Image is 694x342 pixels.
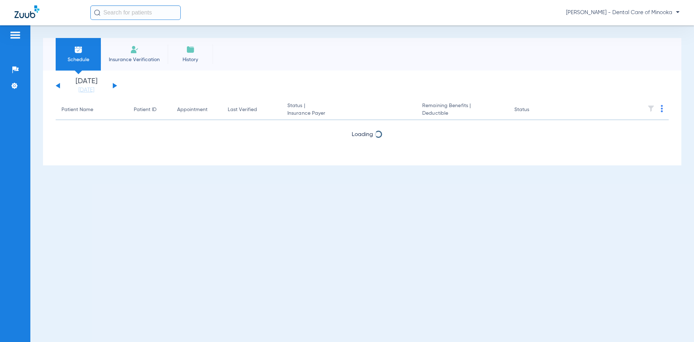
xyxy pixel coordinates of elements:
[90,5,181,20] input: Search for patients
[106,56,162,63] span: Insurance Verification
[173,56,207,63] span: History
[228,106,276,114] div: Last Verified
[177,106,207,114] div: Appointment
[661,105,663,112] img: group-dot-blue.svg
[352,132,373,138] span: Loading
[9,31,21,39] img: hamburger-icon
[65,78,108,94] li: [DATE]
[61,106,93,114] div: Patient Name
[134,106,166,114] div: Patient ID
[287,110,411,117] span: Insurance Payer
[65,86,108,94] a: [DATE]
[74,45,83,54] img: Schedule
[509,100,557,120] th: Status
[186,45,195,54] img: History
[422,110,502,117] span: Deductible
[130,45,139,54] img: Manual Insurance Verification
[228,106,257,114] div: Last Verified
[282,100,416,120] th: Status |
[61,56,95,63] span: Schedule
[61,106,122,114] div: Patient Name
[566,9,680,16] span: [PERSON_NAME] - Dental Care of Minooka
[647,105,655,112] img: filter.svg
[94,9,100,16] img: Search Icon
[14,5,39,18] img: Zuub Logo
[416,100,508,120] th: Remaining Benefits |
[177,106,216,114] div: Appointment
[134,106,157,114] div: Patient ID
